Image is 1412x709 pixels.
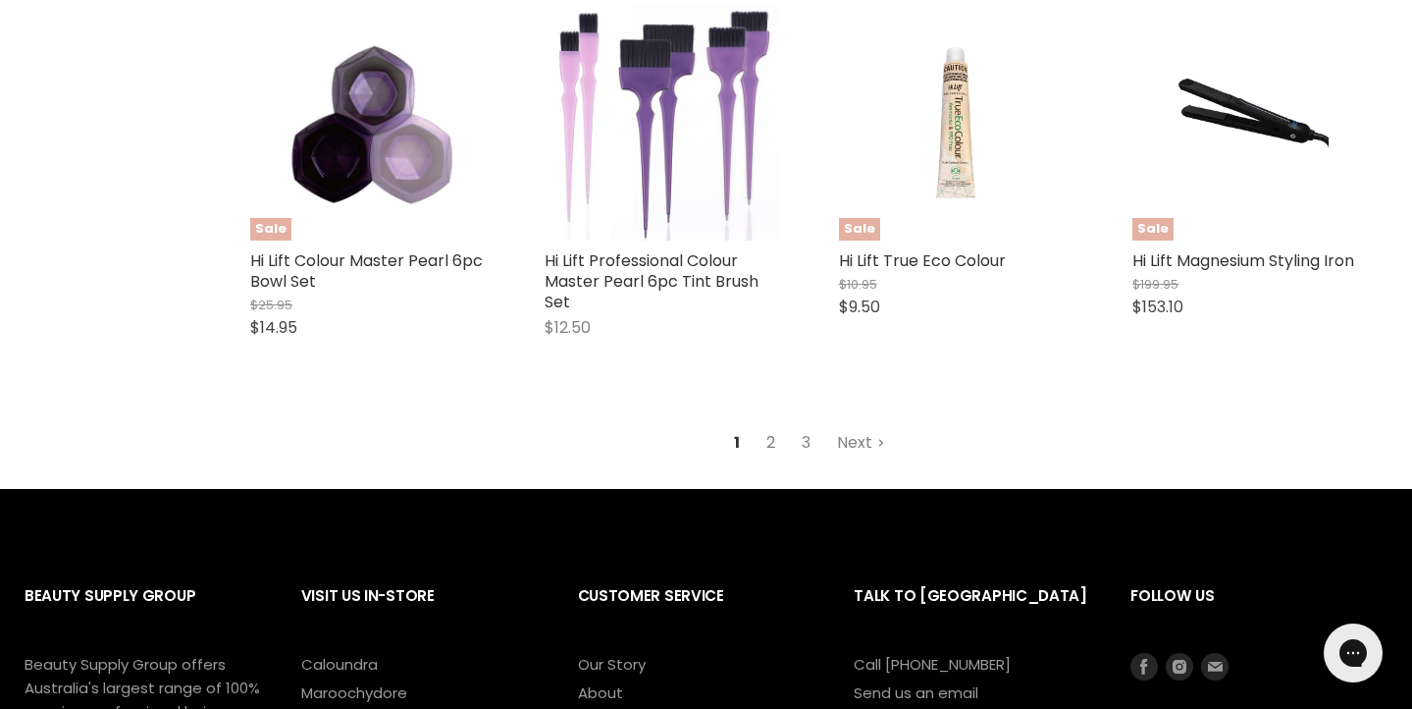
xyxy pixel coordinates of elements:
span: Sale [839,218,880,241]
a: Next [826,425,896,461]
a: Hi Lift Magnesium Styling Iron [1132,249,1354,272]
a: Hi Lift Magnesium Styling IronSale [1132,5,1368,241]
span: Sale [250,218,291,241]
iframe: Gorgias live chat messenger [1314,617,1392,689]
span: $199.95 [1132,275,1178,294]
span: $12.50 [545,316,591,339]
h2: Follow us [1130,572,1387,653]
img: Hi Lift Colour Master Pearl 6pc Bowl Set [250,5,486,241]
a: Hi Lift Professional Colour Master Pearl 6pc Tint Brush Set [545,249,758,313]
a: Hi Lift Colour Master Pearl 6pc Bowl SetSale [250,5,486,241]
a: Maroochydore [301,682,407,703]
img: Hi Lift Professional Colour Master Pearl 6pc Tint Brush Set [545,5,780,241]
h2: Talk to [GEOGRAPHIC_DATA] [854,572,1091,653]
a: 3 [791,425,821,461]
span: Sale [1132,218,1174,241]
a: About [578,682,623,703]
img: Hi Lift Magnesium Styling Iron [1172,5,1329,241]
a: Send us an email [854,682,978,703]
h2: Visit Us In-Store [301,572,539,653]
img: Hi Lift True Eco Colour [877,5,1034,241]
span: $14.95 [250,316,297,339]
span: $10.95 [839,275,877,294]
a: Call [PHONE_NUMBER] [854,654,1011,675]
a: Hi Lift Colour Master Pearl 6pc Bowl Set [250,249,483,293]
a: Caloundra [301,654,378,675]
span: $9.50 [839,296,880,318]
a: 2 [756,425,786,461]
a: Hi Lift True Eco Colour [839,249,1006,272]
a: Hi Lift True Eco ColourSale [839,5,1074,241]
h2: Beauty Supply Group [25,572,262,653]
span: $153.10 [1132,296,1183,318]
span: 1 [723,425,751,461]
h2: Customer Service [578,572,815,653]
span: $25.95 [250,296,292,314]
a: Our Story [578,654,646,675]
